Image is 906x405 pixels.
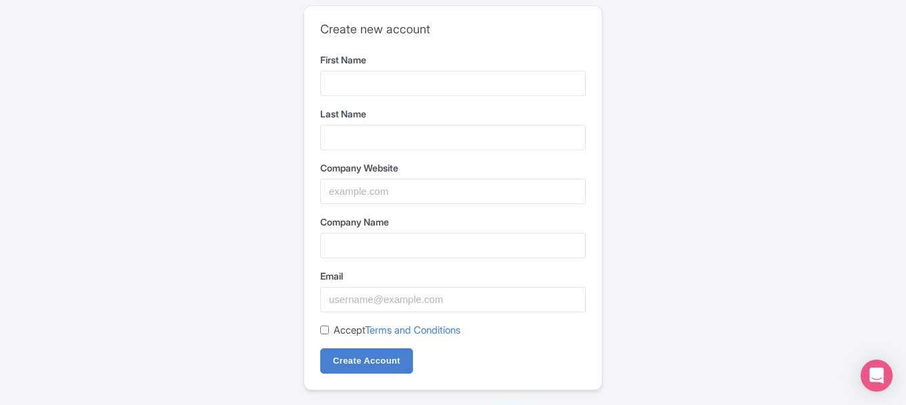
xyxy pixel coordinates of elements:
label: Accept [334,323,460,338]
label: Email [320,269,586,283]
label: Last Name [320,107,586,121]
label: Company Name [320,215,586,229]
h2: Create new account [320,22,586,37]
input: username@example.com [320,287,586,312]
label: First Name [320,53,586,67]
a: Terms and Conditions [365,324,460,336]
input: Create Account [320,348,413,374]
label: Company Website [320,161,586,175]
div: Open Intercom Messenger [861,360,893,392]
input: example.com [320,179,586,204]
